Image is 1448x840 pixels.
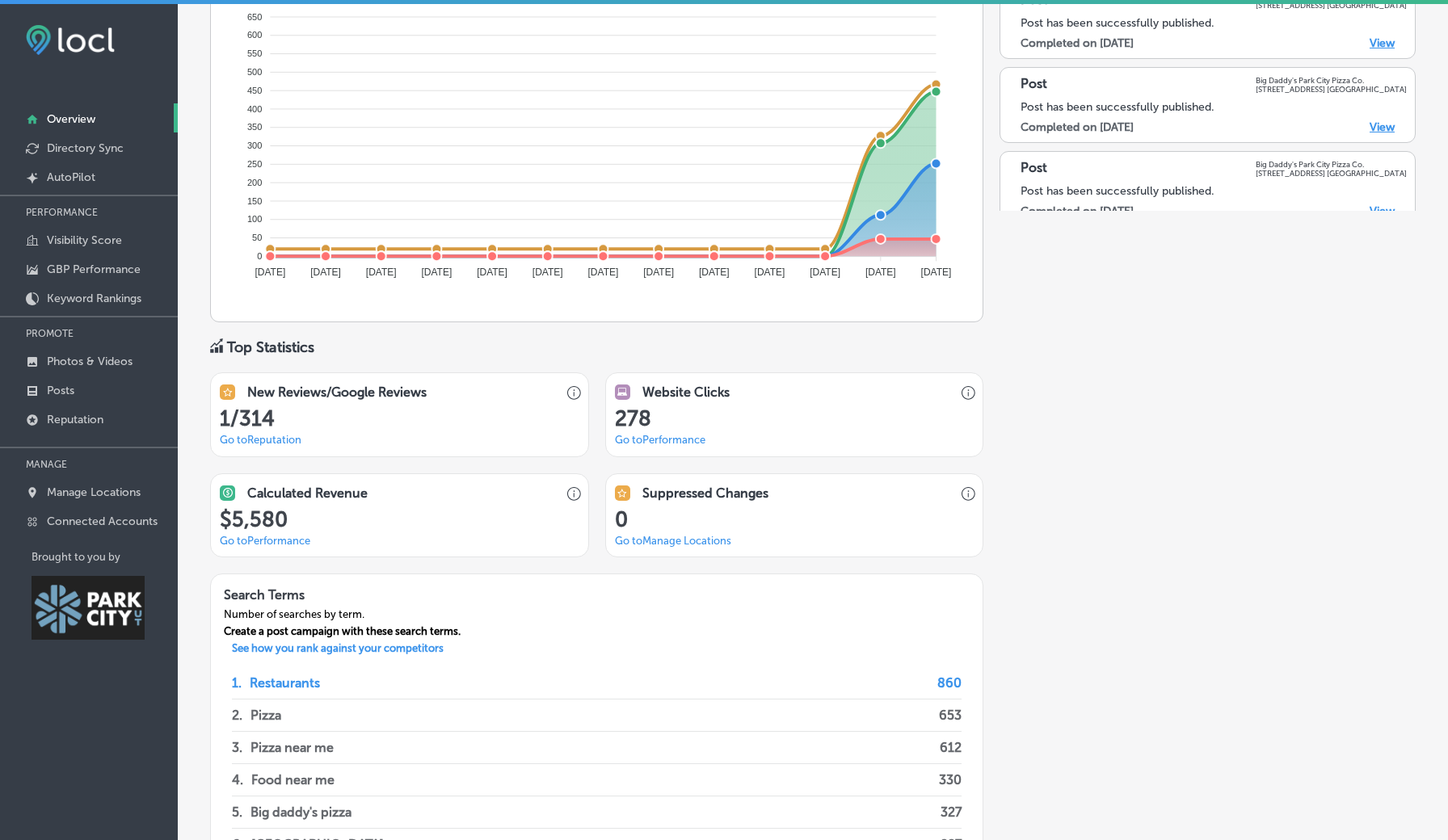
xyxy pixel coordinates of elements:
tspan: [DATE] [921,267,952,278]
a: Go toPerformance [220,535,310,547]
label: Completed on [DATE] [1021,204,1134,218]
tspan: [DATE] [366,267,397,278]
h3: Calculated Revenue [247,485,368,501]
p: Directory Sync [47,141,124,155]
div: Number of searches by term. [211,608,474,625]
p: 3 . [232,732,242,763]
a: View [1370,120,1395,134]
label: Completed on [DATE] [1021,120,1134,134]
div: Create a post campaign with these search terms. [211,625,474,642]
p: Food near me [251,764,335,796]
p: Post [1021,160,1047,178]
img: fda3e92497d09a02dc62c9cd864e3231.png [26,25,115,55]
label: Completed on [DATE] [1021,36,1134,50]
tspan: 650 [247,12,262,22]
p: Big Daddy's Park City Pizza Co. [1256,160,1407,169]
h1: 1/314 [220,406,579,431]
div: Post has been successfully published. [1021,184,1407,198]
p: 2 . [232,699,242,731]
tspan: 300 [247,141,262,150]
tspan: 200 [247,178,262,187]
tspan: 550 [247,48,262,58]
tspan: [DATE] [477,267,507,278]
p: 330 [939,764,962,796]
p: Overview [47,112,95,126]
tspan: [DATE] [865,267,896,278]
tspan: 350 [247,122,262,132]
a: Go toReputation [220,434,301,446]
p: Big daddy's pizza [250,796,351,828]
p: Connected Accounts [47,514,158,528]
tspan: [DATE] [810,267,840,278]
p: AutoPilot [47,170,95,184]
p: Pizza near me [250,732,334,763]
p: 612 [940,732,962,763]
h1: 278 [615,406,974,431]
p: [STREET_ADDRESS] [GEOGRAPHIC_DATA] [1256,85,1407,94]
p: 653 [939,699,962,731]
p: Reputation [47,413,103,426]
p: GBP Performance [47,262,141,276]
p: Keyword Rankings [47,292,141,305]
p: Photos & Videos [47,355,133,368]
a: See how you rank against your competitors [219,642,457,659]
tspan: 100 [247,214,262,224]
p: [STREET_ADDRESS] [GEOGRAPHIC_DATA] [1256,169,1407,178]
p: Visibility Score [47,233,122,247]
p: Posts [47,384,74,397]
div: Post has been successfully published. [1021,16,1407,30]
a: Go toPerformance [615,434,705,446]
p: Post [1021,76,1047,94]
p: Restaurants [250,667,320,699]
tspan: 500 [247,67,262,77]
a: Go toManage Locations [615,535,731,547]
h3: Search Terms [211,574,474,607]
tspan: [DATE] [255,267,285,278]
h3: Website Clicks [642,384,730,400]
tspan: 0 [257,251,262,261]
a: View [1370,204,1395,218]
tspan: [DATE] [588,267,619,278]
p: 1 . [232,667,242,699]
img: Park City [32,576,145,640]
tspan: 450 [247,86,262,95]
tspan: 600 [247,30,262,40]
h1: $ 5,580 [220,507,579,532]
tspan: [DATE] [310,267,341,278]
p: 860 [937,667,962,699]
tspan: 150 [247,196,262,206]
tspan: [DATE] [422,267,452,278]
p: Big Daddy's Park City Pizza Co. [1256,76,1407,85]
tspan: [DATE] [699,267,730,278]
p: 4 . [232,764,243,796]
a: View [1370,36,1395,50]
p: 327 [941,796,962,828]
p: 5 . [232,796,242,828]
tspan: 400 [247,104,262,114]
div: Post has been successfully published. [1021,100,1407,114]
tspan: [DATE] [532,267,563,278]
h1: 0 [615,507,974,532]
h3: Suppressed Changes [642,485,768,501]
div: Top Statistics [227,338,314,356]
tspan: [DATE] [643,267,674,278]
p: Manage Locations [47,485,141,499]
tspan: 50 [252,233,262,242]
p: [STREET_ADDRESS] [GEOGRAPHIC_DATA] [1256,1,1407,10]
tspan: [DATE] [755,267,785,278]
tspan: 250 [247,159,262,169]
h3: New Reviews/Google Reviews [247,384,427,400]
p: Pizza [250,699,281,731]
p: Brought to you by [32,551,178,563]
